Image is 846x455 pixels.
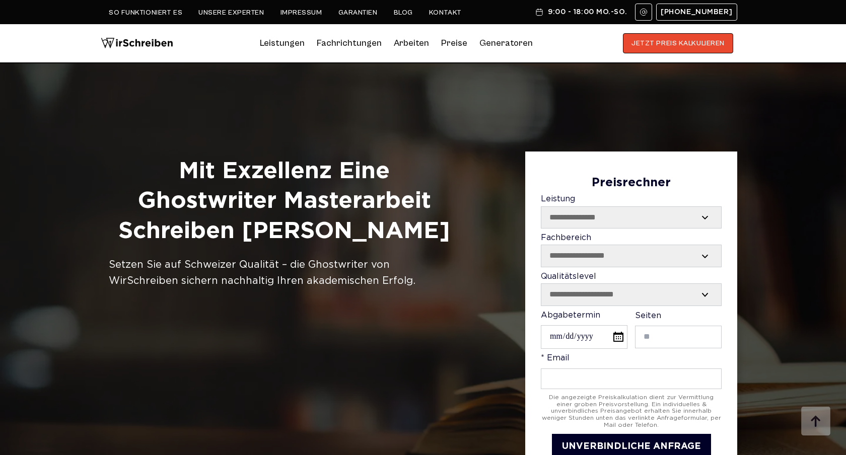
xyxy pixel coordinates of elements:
[562,442,701,450] span: UNVERBINDLICHE ANFRAGE
[541,195,722,229] label: Leistung
[541,207,721,228] select: Leistung
[541,284,721,305] select: Qualitätslevel
[661,8,733,16] span: [PHONE_NUMBER]
[317,35,382,51] a: Fachrichtungen
[640,8,648,16] img: Email
[429,9,462,17] a: Kontakt
[479,35,533,51] a: Generatoren
[541,325,627,349] input: Abgabetermin
[394,9,413,17] a: Blog
[101,33,173,53] img: logo wirschreiben
[280,9,322,17] a: Impressum
[623,33,733,53] button: JETZT PREIS KALKULIEREN
[801,407,831,437] img: button top
[535,8,544,16] img: Schedule
[198,9,264,17] a: Unsere Experten
[541,234,722,267] label: Fachbereich
[260,35,305,51] a: Leistungen
[541,368,722,389] input: * Email
[541,311,627,349] label: Abgabetermin
[109,157,460,247] h1: Mit Exzellenz eine Ghostwriter Masterarbeit Schreiben [PERSON_NAME]
[541,176,722,190] div: Preisrechner
[541,354,722,389] label: * Email
[109,9,182,17] a: So funktioniert es
[656,4,737,21] a: [PHONE_NUMBER]
[441,38,467,48] a: Preise
[548,8,627,16] span: 9:00 - 18:00 Mo.-So.
[541,245,721,266] select: Fachbereich
[541,394,722,429] div: Die angezeigte Preiskalkulation dient zur Vermittlung einer groben Preisvorstellung. Ein individu...
[635,312,661,320] span: Seiten
[541,272,722,306] label: Qualitätslevel
[338,9,378,17] a: Garantien
[394,35,429,51] a: Arbeiten
[109,257,460,289] div: Setzen Sie auf Schweizer Qualität – die Ghostwriter von WirSchreiben sichern nachhaltig Ihren aka...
